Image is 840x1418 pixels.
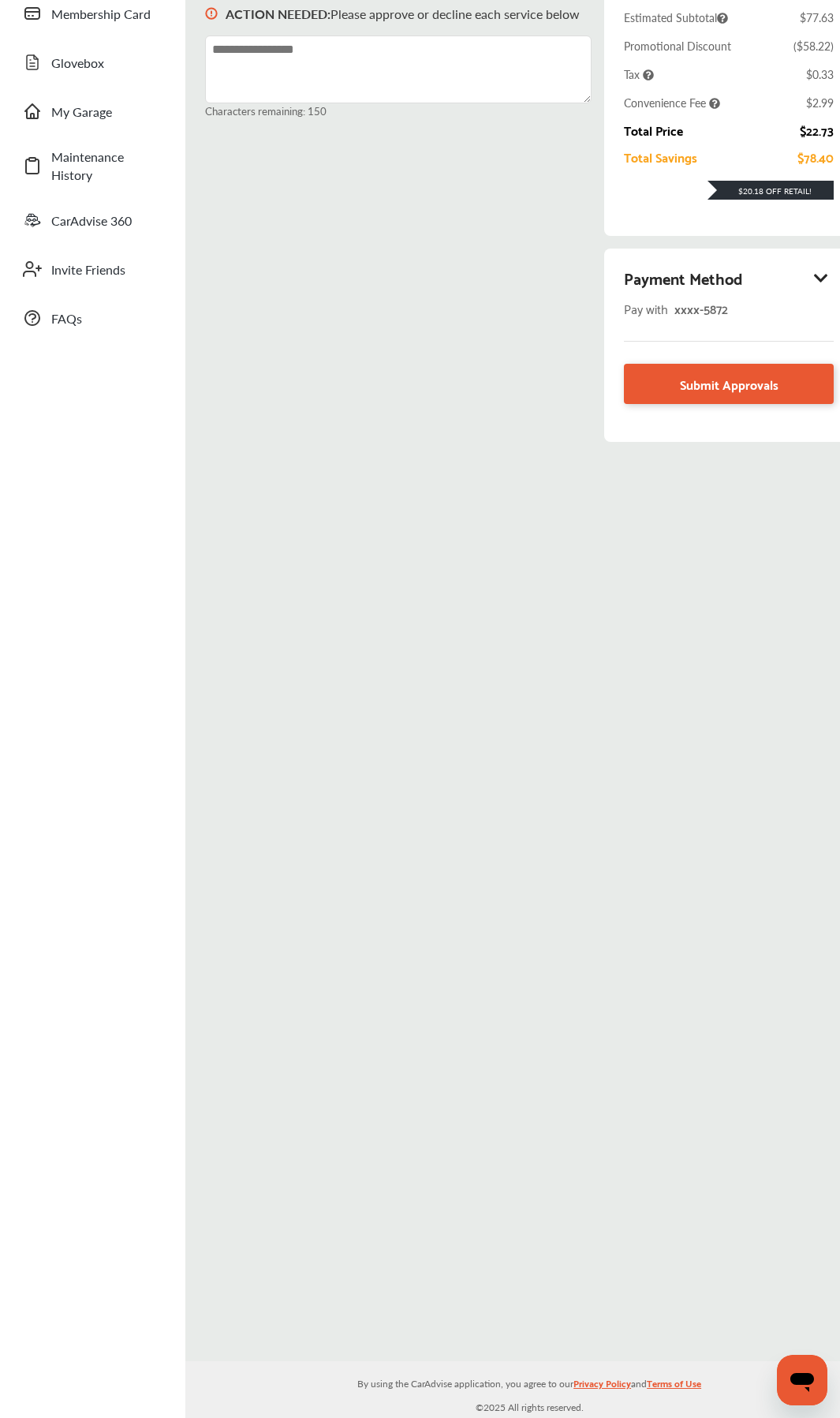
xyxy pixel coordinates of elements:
[624,264,834,291] div: Payment Method
[800,123,834,137] div: $22.73
[14,249,170,290] a: Invite Friends
[707,185,834,196] div: $20.18 Off Retail!
[226,5,580,23] p: Please approve or decline each service below
[573,1375,631,1399] a: Privacy Policy
[51,211,162,230] span: CarAdvise 360
[793,38,834,54] div: ( $58.22 )
[51,103,162,121] span: My Garage
[777,1355,827,1405] iframe: Button to launch messaging window
[800,9,834,25] div: $77.63
[226,5,330,23] b: ACTION NEEDED :
[205,103,592,118] small: Characters remaining: 150
[624,123,683,137] div: Total Price
[624,95,720,110] span: Convenience Fee
[624,38,731,54] div: Promotional Discount
[14,297,170,339] a: FAQs
[624,364,834,404] a: Submit Approvals
[624,297,668,319] span: Pay with
[797,150,834,164] div: $78.40
[51,260,162,279] span: Invite Friends
[806,95,834,110] div: $2.99
[624,150,697,164] div: Total Savings
[624,66,654,82] span: Tax
[806,66,834,82] div: $0.33
[647,1375,701,1399] a: Terms of Use
[14,200,170,241] a: CarAdvise 360
[51,148,162,184] span: Maintenance History
[624,9,728,25] span: Estimated Subtotal
[14,140,170,192] a: Maintenance History
[14,91,170,132] a: My Garage
[51,54,162,72] span: Glovebox
[14,42,170,83] a: Glovebox
[51,5,162,23] span: Membership Card
[674,297,834,319] div: xxxx- 5872
[51,309,162,327] span: FAQs
[680,373,778,395] span: Submit Approvals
